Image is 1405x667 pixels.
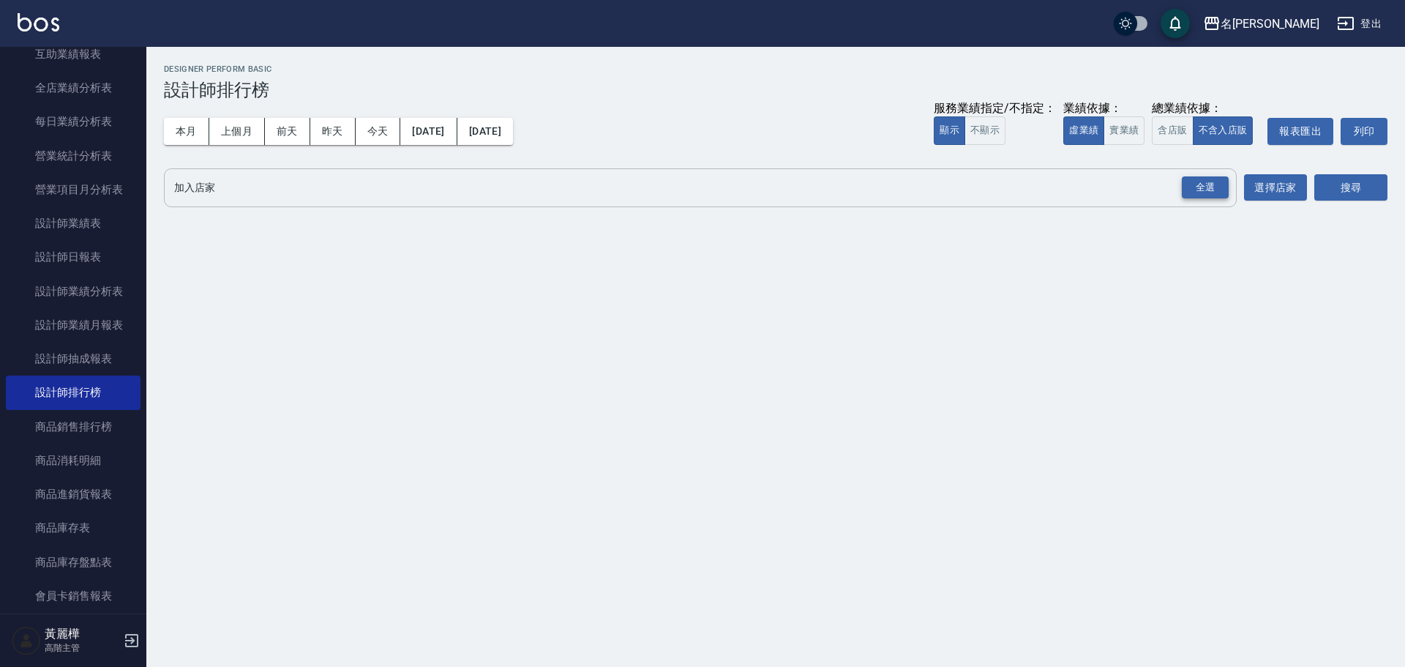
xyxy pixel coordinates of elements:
button: 上個月 [209,118,265,145]
div: 名[PERSON_NAME] [1221,15,1319,33]
button: 本月 [164,118,209,145]
button: 虛業績 [1063,116,1104,145]
h5: 黃麗樺 [45,627,119,641]
h3: 設計師排行榜 [164,80,1387,100]
button: save [1161,9,1190,38]
a: 營業統計分析表 [6,139,140,173]
button: 實業績 [1104,116,1144,145]
a: 設計師排行榜 [6,376,140,409]
button: 報表匯出 [1267,118,1333,145]
a: 商品庫存表 [6,511,140,545]
button: 列印 [1341,118,1387,145]
div: 服務業績指定/不指定： [934,101,1056,116]
div: 總業績依據： [1152,101,1260,116]
button: 顯示 [934,116,965,145]
button: 不顯示 [964,116,1005,145]
a: 商品銷售排行榜 [6,410,140,444]
a: 設計師日報表 [6,240,140,274]
button: 今天 [356,118,401,145]
button: 不含入店販 [1193,116,1254,145]
a: 服務扣項明細表 [6,613,140,646]
a: 設計師抽成報表 [6,342,140,376]
button: 含店販 [1152,116,1193,145]
input: 店家名稱 [171,175,1208,201]
a: 商品進銷貨報表 [6,477,140,511]
img: Person [12,626,41,655]
a: 設計師業績表 [6,206,140,240]
h2: Designer Perform Basic [164,64,1387,74]
button: 名[PERSON_NAME] [1197,9,1325,39]
div: 全選 [1182,176,1229,199]
button: 昨天 [310,118,356,145]
button: 前天 [265,118,310,145]
a: 每日業績分析表 [6,105,140,138]
button: [DATE] [457,118,513,145]
a: 商品庫存盤點表 [6,545,140,579]
a: 設計師業績月報表 [6,308,140,342]
button: 登出 [1331,10,1387,37]
div: 業績依據： [1063,101,1144,116]
button: Open [1179,174,1232,202]
a: 會員卡銷售報表 [6,579,140,613]
a: 營業項目月分析表 [6,173,140,206]
img: Logo [18,13,59,31]
button: 搜尋 [1314,174,1387,201]
button: 選擇店家 [1244,174,1307,201]
p: 高階主管 [45,641,119,655]
a: 全店業績分析表 [6,71,140,105]
a: 設計師業績分析表 [6,275,140,308]
button: [DATE] [400,118,457,145]
a: 互助業績報表 [6,37,140,71]
a: 商品消耗明細 [6,444,140,477]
